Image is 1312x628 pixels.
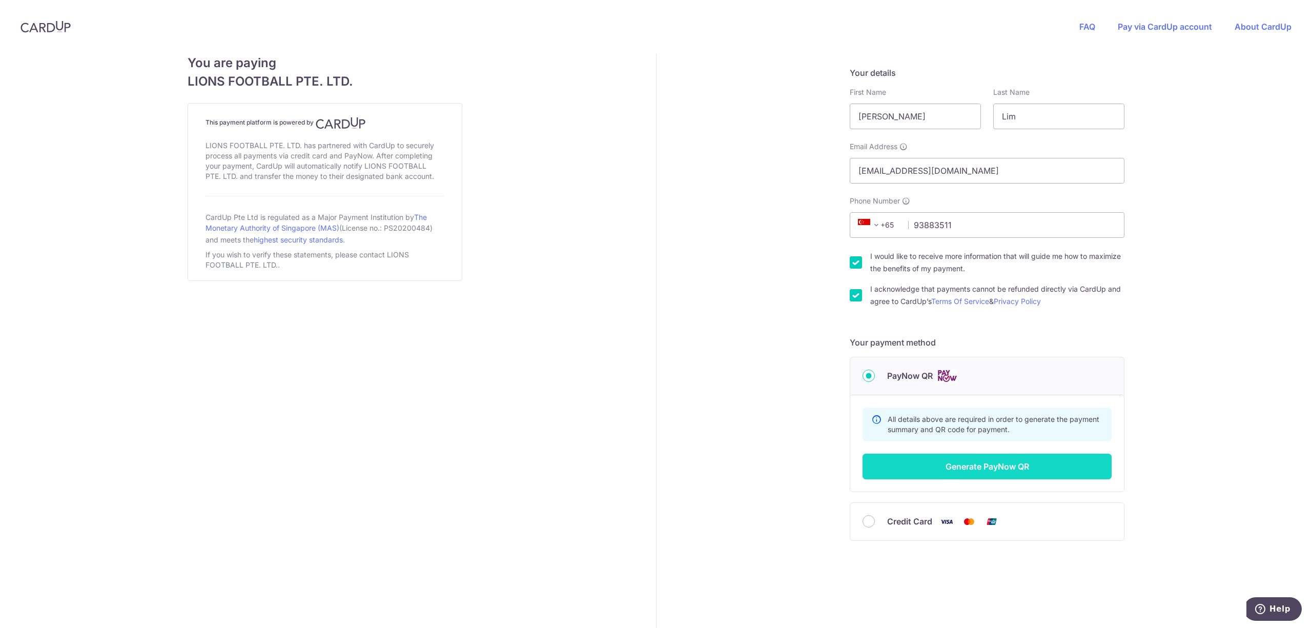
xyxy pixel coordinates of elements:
h4: This payment platform is powered by [206,117,444,129]
div: If you wish to verify these statements, please contact LIONS FOOTBALL PTE. LTD.. [206,248,444,272]
label: Last Name [993,87,1030,97]
span: You are paying [188,54,462,72]
img: Visa [936,515,957,528]
a: FAQ [1079,22,1095,32]
a: Pay via CardUp account [1118,22,1212,32]
iframe: Opens a widget where you can find more information [1246,597,1302,623]
span: Phone Number [850,196,900,206]
img: CardUp [316,117,366,129]
a: highest security standards [254,235,343,244]
div: LIONS FOOTBALL PTE. LTD. has partnered with CardUp to securely process all payments via credit ca... [206,138,444,184]
div: Credit Card Visa Mastercard Union Pay [863,515,1112,528]
a: Privacy Policy [994,297,1041,306]
div: CardUp Pte Ltd is regulated as a Major Payment Institution by (License no.: PS20200484) and meets... [206,209,444,248]
span: Email Address [850,141,897,152]
input: Email address [850,158,1124,184]
label: First Name [850,87,886,97]
span: LIONS FOOTBALL PTE. LTD. [188,72,462,91]
label: I acknowledge that payments cannot be refunded directly via CardUp and agree to CardUp’s & [870,283,1124,308]
img: Mastercard [959,515,979,528]
div: PayNow QR Cards logo [863,370,1112,382]
a: Terms Of Service [931,297,989,306]
span: +65 [858,219,883,231]
img: Cards logo [937,370,957,382]
img: CardUp [20,21,71,33]
button: Generate PayNow QR [863,454,1112,479]
h5: Your details [850,67,1124,79]
input: Last name [993,104,1124,129]
h5: Your payment method [850,336,1124,349]
span: Credit Card [887,515,932,528]
span: PayNow QR [887,370,933,382]
span: All details above are required in order to generate the payment summary and QR code for payment. [888,415,1099,434]
span: +65 [855,219,901,231]
img: Union Pay [981,515,1002,528]
input: First name [850,104,981,129]
label: I would like to receive more information that will guide me how to maximize the benefits of my pa... [870,250,1124,275]
a: About CardUp [1235,22,1291,32]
